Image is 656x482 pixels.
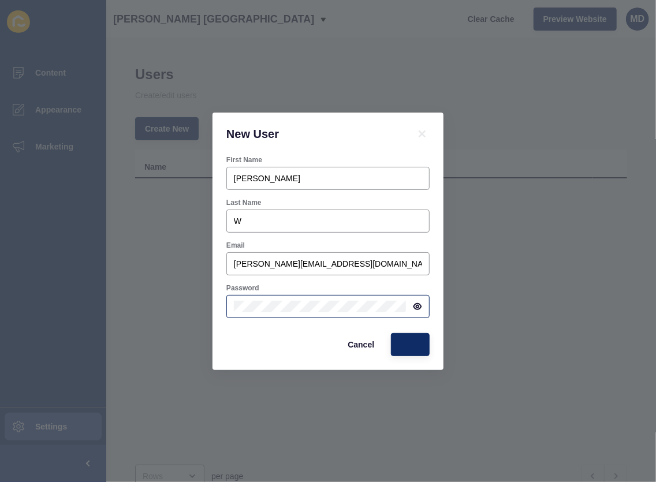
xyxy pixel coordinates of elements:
label: First Name [226,155,262,165]
button: Cancel [338,333,384,356]
label: Email [226,241,245,250]
label: Password [226,283,259,293]
label: Last Name [226,198,262,207]
h1: New User [226,126,401,141]
span: Cancel [348,339,374,350]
